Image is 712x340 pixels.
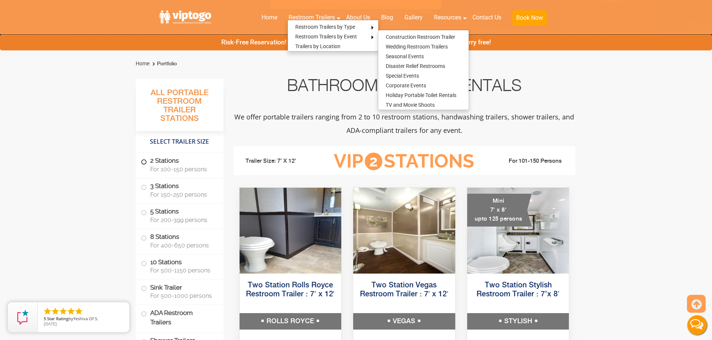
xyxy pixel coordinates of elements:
[507,9,552,30] a: Book Now
[477,281,559,298] a: Two Station Stylish Restroom Trailer : 7’x 8′
[234,79,575,97] h2: Bathroom Trailer Rentals
[376,9,399,26] a: Blog
[378,81,434,90] a: Corporate Events
[44,316,123,322] span: by
[59,307,68,316] li: 
[378,32,463,42] a: Construction Restroom Trailer
[378,71,426,81] a: Special Events
[150,166,215,173] span: For 100-150 persons
[67,307,75,316] li: 
[365,153,382,170] span: 2
[512,10,547,25] button: Book Now
[141,204,218,227] label: 5 Stations
[428,9,467,26] a: Resources
[234,110,575,137] p: We offer portable trailers ranging from 2 to 10 restroom stations, handwashing trailers, shower t...
[150,292,215,299] span: For 500-1000 persons
[141,153,218,176] label: 2 Stations
[378,90,464,100] a: Holiday Portable Toilet Rentals
[256,9,283,26] a: Home
[136,86,224,131] h3: All Portable Restroom Trailer Stations
[47,316,68,321] span: Star Rating
[141,178,218,202] label: 3 Stations
[74,307,83,316] li: 
[150,191,215,198] span: For 150-250 persons
[360,281,449,298] a: Two Station Vegas Restroom Trailer : 7′ x 12′
[467,194,532,227] div: Mini 7' x 8' upto 125 persons
[353,313,455,330] h5: VEGAS
[283,9,340,26] a: Restroom Trailers
[141,305,218,330] label: ADA Restroom Trailers
[51,307,60,316] li: 
[378,100,442,110] a: TV and Movie Shoots
[73,316,98,321] span: Yeshiva Of S.
[150,216,215,224] span: For 200-399 persons
[246,281,335,298] a: Two Station Rolls Royce Restroom Trailer : 7′ x 12′
[467,313,569,330] h5: STYLISH
[486,157,570,166] li: For 101-150 Persons
[682,310,712,340] button: Live Chat
[288,41,348,51] a: Trailers by Location
[150,267,215,274] span: For 500-1150 persons
[44,321,57,327] span: [DATE]
[378,42,455,52] a: Wedding Restroom Trailers
[288,22,363,32] a: Restroom Trailers by Type
[378,61,453,71] a: Disaster Relief Restrooms
[44,316,46,321] span: 5
[141,255,218,278] label: 10 Stations
[288,32,364,41] a: Restroom Trailers by Event
[353,188,455,274] img: Side view of two station restroom trailer with separate doors for males and females
[378,52,431,61] a: Seasonal Events
[399,9,428,26] a: Gallery
[239,150,323,172] li: Trailer Size: 7' X 12'
[141,229,218,252] label: 8 Stations
[240,188,342,274] img: Side view of two station restroom trailer with separate doors for males and females
[43,307,52,316] li: 
[151,59,177,68] li: Portfolio
[15,310,30,325] img: Review Rating
[340,9,376,26] a: About Us
[467,188,569,274] img: A mini restroom trailer with two separate stations and separate doors for males and females
[322,151,486,172] h3: VIP Stations
[467,9,507,26] a: Contact Us
[240,313,342,330] h5: ROLLS ROYCE
[150,242,215,249] span: For 400-650 persons
[136,60,150,66] a: Home
[136,135,224,149] h4: Select Trailer Size
[141,280,218,303] label: Sink Trailer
